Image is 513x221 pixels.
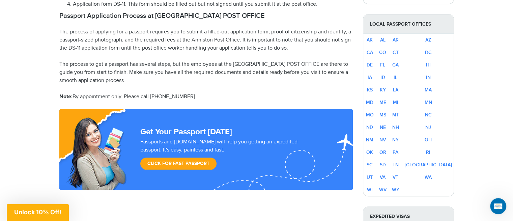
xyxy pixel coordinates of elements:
[405,162,452,168] a: [GEOGRAPHIC_DATA]
[380,125,386,130] a: NE
[367,162,373,168] a: SC
[140,127,232,137] strong: Get Your Passport [DATE]
[425,112,432,118] a: NC
[138,138,322,173] div: Passports and [DOMAIN_NAME] will help you getting an expedited passport. It's easy, painless and ...
[380,174,386,180] a: VA
[380,75,385,80] a: ID
[392,137,399,143] a: NY
[425,174,432,180] a: WA
[393,37,399,43] a: AR
[394,75,397,80] a: IL
[367,174,373,180] a: UT
[379,112,386,118] a: MS
[380,62,385,68] a: FL
[393,87,398,93] a: LA
[425,50,432,55] a: DC
[379,187,387,193] a: WV
[363,15,454,34] strong: Local Passport Offices
[426,62,431,68] a: HI
[380,87,386,93] a: KY
[425,37,431,43] a: AZ
[393,149,398,155] a: PA
[366,137,373,143] a: NM
[393,50,399,55] a: CT
[59,12,353,20] h2: Passport Application Process at [GEOGRAPHIC_DATA] POST OFFICE
[380,162,386,168] a: SD
[490,198,506,214] iframe: Intercom live chat
[367,87,373,93] a: KS
[392,187,399,193] a: WY
[140,158,217,170] a: Click for Fast Passport
[393,100,398,105] a: MI
[367,50,373,55] a: CA
[392,112,399,118] a: MT
[379,137,386,143] a: NV
[7,204,69,221] div: Unlock 10% Off!
[393,174,398,180] a: VT
[379,50,386,55] a: CO
[366,149,373,155] a: OK
[366,125,373,130] a: ND
[366,112,374,118] a: MO
[59,60,353,85] p: The process to get a passport has several steps, but the employees at the [GEOGRAPHIC_DATA] POST ...
[366,100,373,105] a: MD
[425,87,432,93] a: MA
[379,100,386,105] a: ME
[59,93,73,100] strong: Note:
[59,93,353,101] p: By appointment only. Please call [PHONE_NUMBER].
[426,75,431,80] a: IN
[14,209,61,216] span: Unlock 10% Off!
[73,0,353,8] li: Application form DS-11: This form should be filled out but not signed until you submit it at the ...
[59,28,353,52] p: The process of applying for a passport requires you to submit a filled-out application form, proo...
[425,125,431,130] a: NJ
[425,100,432,105] a: MN
[426,149,430,155] a: RI
[367,37,373,43] a: AK
[379,149,386,155] a: OR
[380,37,386,43] a: AL
[392,62,399,68] a: GA
[425,137,432,143] a: OH
[368,75,372,80] a: IA
[367,187,373,193] a: WI
[393,162,399,168] a: TN
[367,62,373,68] a: DE
[392,125,399,130] a: NH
